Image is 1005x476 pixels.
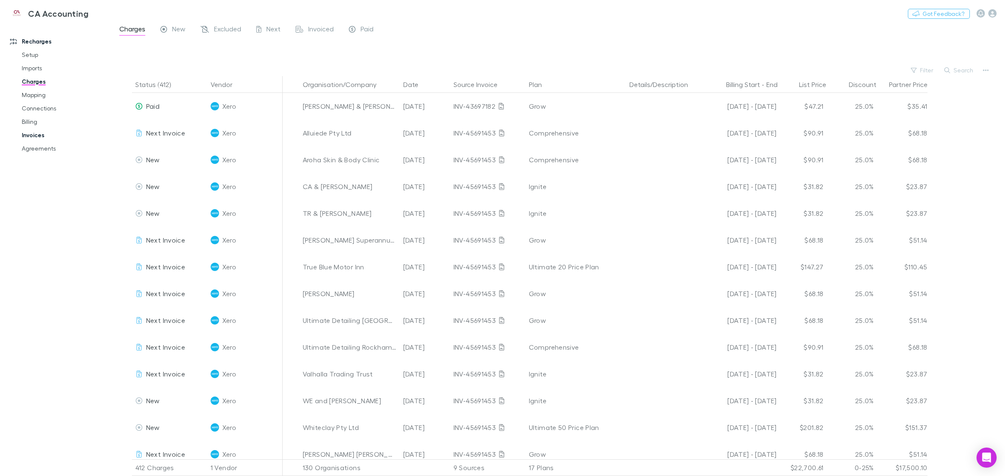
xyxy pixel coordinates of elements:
[799,76,836,93] button: List Price
[172,25,186,36] span: New
[454,227,522,253] div: INV-45691453
[777,441,827,468] div: $68.18
[146,156,160,164] span: New
[222,414,236,441] span: Xero
[877,200,928,227] div: $23.87
[777,253,827,280] div: $147.27
[529,200,623,227] div: Ignite
[705,414,777,441] div: [DATE] - [DATE]
[303,307,397,334] div: Ultimate Detailing [GEOGRAPHIC_DATA]
[303,76,387,93] button: Organisation/Company
[827,441,877,468] div: 25.0%
[889,76,938,93] button: Partner Price
[705,334,777,361] div: [DATE] - [DATE]
[777,387,827,414] div: $31.82
[908,9,970,19] button: Got Feedback?
[454,173,522,200] div: INV-45691453
[222,280,236,307] span: Xero
[705,93,777,120] div: [DATE] - [DATE]
[146,102,160,110] span: Paid
[877,227,928,253] div: $51.14
[777,146,827,173] div: $90.91
[13,142,118,155] a: Agreements
[303,253,397,280] div: True Blue Motor Inn
[529,441,623,468] div: Grow
[13,128,118,142] a: Invoices
[13,102,118,115] a: Connections
[13,88,118,102] a: Mapping
[303,173,397,200] div: CA & [PERSON_NAME]
[361,25,374,36] span: Paid
[454,120,522,146] div: INV-45691453
[303,441,397,468] div: [PERSON_NAME] [PERSON_NAME]
[146,289,185,297] span: Next Invoice
[211,236,219,244] img: Xero's Logo
[529,414,623,441] div: Ultimate 50 Price Plan
[211,343,219,351] img: Xero's Logo
[211,102,219,110] img: Xero's Logo
[877,387,928,414] div: $23.87
[13,115,118,128] a: Billing
[877,334,928,361] div: $68.18
[400,200,450,227] div: [DATE]
[529,146,623,173] div: Comprehensive
[529,173,623,200] div: Ignite
[146,209,160,217] span: New
[400,387,450,414] div: [DATE]
[529,120,623,146] div: Comprehensive
[827,459,877,476] div: 0-25%
[877,307,928,334] div: $51.14
[13,48,118,61] a: Setup
[705,76,786,93] div: -
[529,76,552,93] button: Plan
[400,334,450,361] div: [DATE]
[454,387,522,414] div: INV-45691453
[529,253,623,280] div: Ultimate 20 Price Plan
[705,441,777,468] div: [DATE] - [DATE]
[400,361,450,387] div: [DATE]
[705,253,777,280] div: [DATE] - [DATE]
[8,8,25,18] img: CA Accounting's Logo
[705,361,777,387] div: [DATE] - [DATE]
[877,93,928,120] div: $35.41
[308,25,334,36] span: Invoiced
[827,414,877,441] div: 25.0%
[222,387,236,414] span: Xero
[777,361,827,387] div: $31.82
[777,200,827,227] div: $31.82
[303,120,397,146] div: Alluiede Pty Ltd
[877,120,928,146] div: $68.18
[146,236,185,244] span: Next Invoice
[705,280,777,307] div: [DATE] - [DATE]
[222,441,236,468] span: Xero
[146,450,185,458] span: Next Invoice
[303,334,397,361] div: Ultimate Detailing Rockhampton Pty Ltd
[777,414,827,441] div: $201.82
[454,93,522,120] div: INV-43697182
[211,397,219,405] img: Xero's Logo
[222,93,236,120] span: Xero
[777,459,827,476] div: $22,700.61
[303,146,397,173] div: Aroha Skin & Body Clinic
[400,146,450,173] div: [DATE]
[827,361,877,387] div: 25.0%
[529,387,623,414] div: Ignite
[629,76,698,93] button: Details/Description
[454,414,522,441] div: INV-45691453
[877,414,928,441] div: $151.37
[529,361,623,387] div: Ignite
[705,227,777,253] div: [DATE] - [DATE]
[266,25,281,36] span: Next
[454,307,522,334] div: INV-45691453
[454,76,508,93] button: Source Invoice
[119,25,145,36] span: Charges
[940,65,978,75] button: Search
[400,253,450,280] div: [DATE]
[3,3,93,23] a: CA Accounting
[400,227,450,253] div: [DATE]
[827,253,877,280] div: 25.0%
[827,387,877,414] div: 25.0%
[827,173,877,200] div: 25.0%
[529,227,623,253] div: Grow
[222,307,236,334] span: Xero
